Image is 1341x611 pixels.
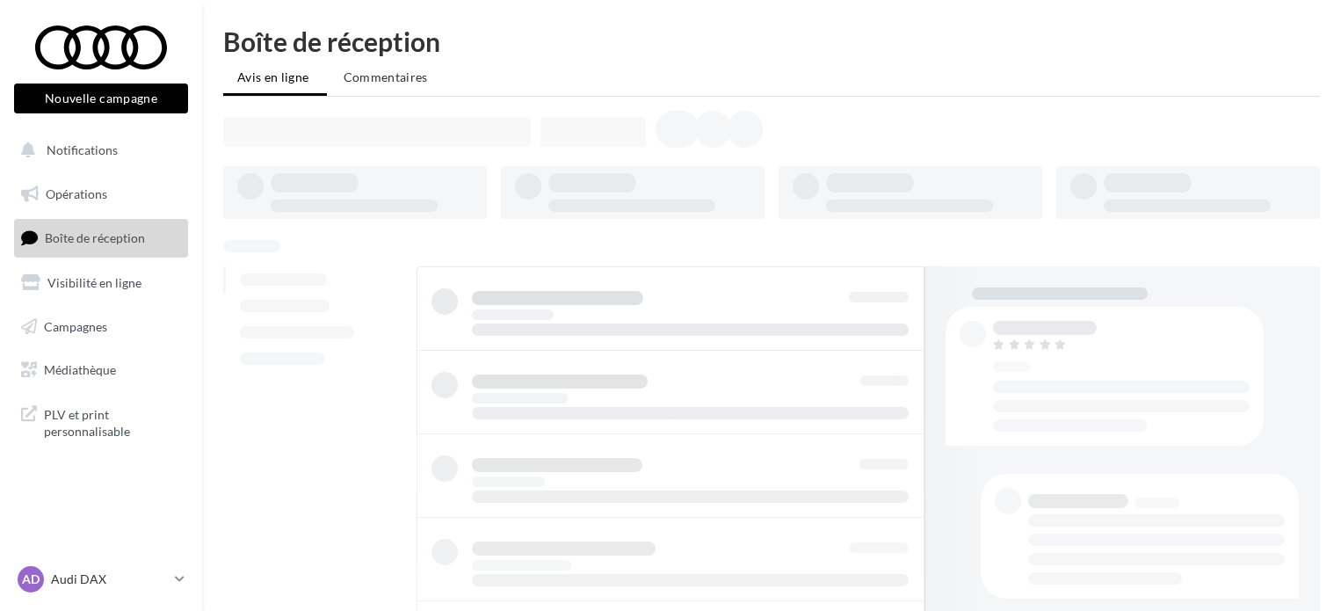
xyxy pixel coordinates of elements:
[44,403,181,440] span: PLV et print personnalisable
[45,230,145,245] span: Boîte de réception
[51,571,168,588] p: Audi DAX
[44,318,107,333] span: Campagnes
[11,265,192,302] a: Visibilité en ligne
[44,362,116,377] span: Médiathèque
[223,28,1320,55] div: Boîte de réception
[47,275,141,290] span: Visibilité en ligne
[47,142,118,157] span: Notifications
[11,219,192,257] a: Boîte de réception
[11,396,192,447] a: PLV et print personnalisable
[11,176,192,213] a: Opérations
[46,186,107,201] span: Opérations
[344,69,428,84] span: Commentaires
[14,84,188,113] button: Nouvelle campagne
[14,563,188,596] a: AD Audi DAX
[11,132,185,169] button: Notifications
[11,352,192,389] a: Médiathèque
[22,571,40,588] span: AD
[11,309,192,346] a: Campagnes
